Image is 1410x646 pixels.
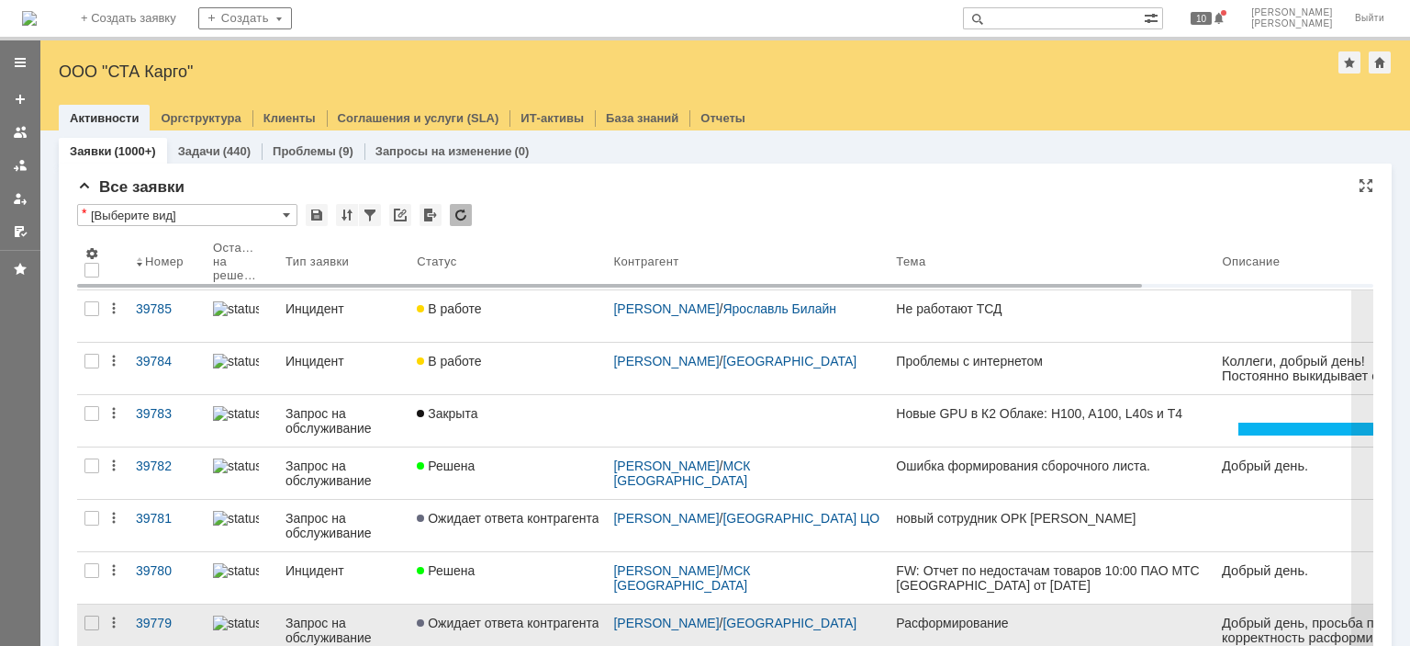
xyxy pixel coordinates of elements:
[60,401,111,415] span: stacargo
[111,279,115,294] span: .
[187,279,191,294] span: .
[11,134,170,149] span: Оператор группы учёта
[278,395,409,447] a: Запрос на обслуживание
[147,184,151,198] span: .
[206,343,278,394] a: statusbar-100 (1).png
[722,354,856,368] a: [GEOGRAPHIC_DATA]
[285,563,402,578] div: Инцидент
[11,164,189,179] span: ОП г. [GEOGRAPHIC_DATA]
[40,301,111,316] span: .
[896,354,1207,368] div: Проблемы с интернетом
[1338,51,1360,74] div: Добавить в избранное
[896,459,1207,473] div: Ошибка формирования сборочного листа.
[67,384,188,399] span: [PHONE_NUMBER]
[129,290,206,342] a: 39785
[5,309,202,323] span: Учетка в [GEOGRAPHIC_DATA]
[136,459,198,473] div: 39782
[11,150,128,164] span: ООО «СТА Карго»
[104,567,160,583] span: stacargo
[112,401,116,415] span: .
[285,616,402,645] div: Запрос на обслуживание
[7,92,199,121] span: Руководитель склада ООО «СТА Карго» г.[GEOGRAPHIC_DATA]
[70,144,111,158] a: Заявки
[889,552,1214,604] a: FW: Отчет по недостачам товаров 10:00 ПАО МТС [GEOGRAPHIC_DATA] от [DATE]
[613,255,678,268] div: Контрагент
[91,176,125,191] a: 39729
[11,241,210,271] span: 7(4852)637-120 вн. 1201
[122,265,136,279] span: @
[722,511,879,526] a: [GEOGRAPHIC_DATA] ЦО
[44,301,95,316] span: stacargo
[896,563,1207,593] div: FW: Отчет по недостачам товаров 10:00 ПАО МТС [GEOGRAPHIC_DATA] от [DATE]
[336,204,358,226] div: Сортировка...
[613,616,719,630] a: [PERSON_NAME]
[613,459,881,488] div: /
[417,301,481,316] span: В работе
[7,61,86,74] span: С уважением,
[82,184,95,198] span: @
[148,433,160,448] span: ru
[206,395,278,447] a: statusbar-100 (1).png
[213,301,259,316] img: statusbar-100 (1).png
[213,563,259,578] img: statusbar-100 (1).png
[62,178,184,193] span: [PHONE_NUMBER]
[114,144,155,158] div: (1000+)
[206,500,278,551] a: statusbar-100 (1).png
[50,287,54,301] span: .
[306,204,328,226] div: Сохранить вид
[1359,178,1373,193] div: На всю страницу
[29,448,95,463] span: TotalGroup
[95,448,99,463] span: .
[11,225,189,240] span: ОП г. [GEOGRAPHIC_DATA]
[43,401,46,415] span: j
[409,343,606,394] a: В работе
[129,448,206,499] a: 39782
[62,347,194,363] span: @[DOMAIN_NAME]
[417,354,481,368] span: В работе
[11,162,97,176] span: С уважением,
[17,148,206,309] span: В К2 Облаке стали доступны новые видеокарты NVIDIA H100 80 ГБ, A100 80 ГБ, L40s 48 ГБ и T4 16 ГБ....
[17,116,107,131] span: Здравствуйте!
[11,287,75,301] a: bubkin.k@
[35,417,149,432] span: 7797455 (доб.701)
[613,511,881,526] div: /
[136,616,198,630] div: 39779
[1222,255,1280,268] div: Описание
[409,448,606,499] a: Решена
[896,616,1207,630] div: Расформирование
[11,180,93,195] span: Оф. тел.: +
[67,629,74,644] span: y
[50,397,61,413] span: el
[106,511,121,526] div: Действия
[338,111,499,125] a: Соглашения и услуги (SLA)
[6,184,35,213] a: Мои заявки
[613,563,719,578] a: [PERSON_NAME]
[1251,7,1333,18] span: [PERSON_NAME]
[417,459,475,473] span: Решена
[62,266,184,281] span: [PHONE_NUMBER]
[136,279,187,294] span: stacargo
[613,563,754,593] a: МСК [GEOGRAPHIC_DATA]
[11,103,97,118] span: С уважением,
[213,406,259,421] img: statusbar-100 (1).png
[896,406,1207,421] div: Новые GPU в К2 Облаке: H100, A100, L40s и T4
[47,401,61,415] span: @
[77,178,185,196] span: Все заявки
[95,258,109,273] span: @
[409,500,606,551] a: Ожидает ответа контрагента
[7,184,73,198] span: bubnenkov
[889,500,1214,551] a: новый сотрудник ОРК [PERSON_NAME]
[606,111,678,125] a: База знаний
[285,255,349,268] div: Тип заявки
[161,567,164,583] span: .
[889,395,1214,447] a: Новые GPU в К2 Облаке: H100, A100, L40s и T4
[73,184,77,198] span: .
[74,629,198,644] span: @[DOMAIN_NAME]
[11,287,127,301] span: stacargo
[722,616,856,630] a: [GEOGRAPHIC_DATA]
[39,401,43,415] span: .
[278,448,409,499] a: Запрос на обслуживание
[95,301,99,316] span: .
[213,511,259,526] img: statusbar-100 (1).png
[136,406,198,421] div: 39783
